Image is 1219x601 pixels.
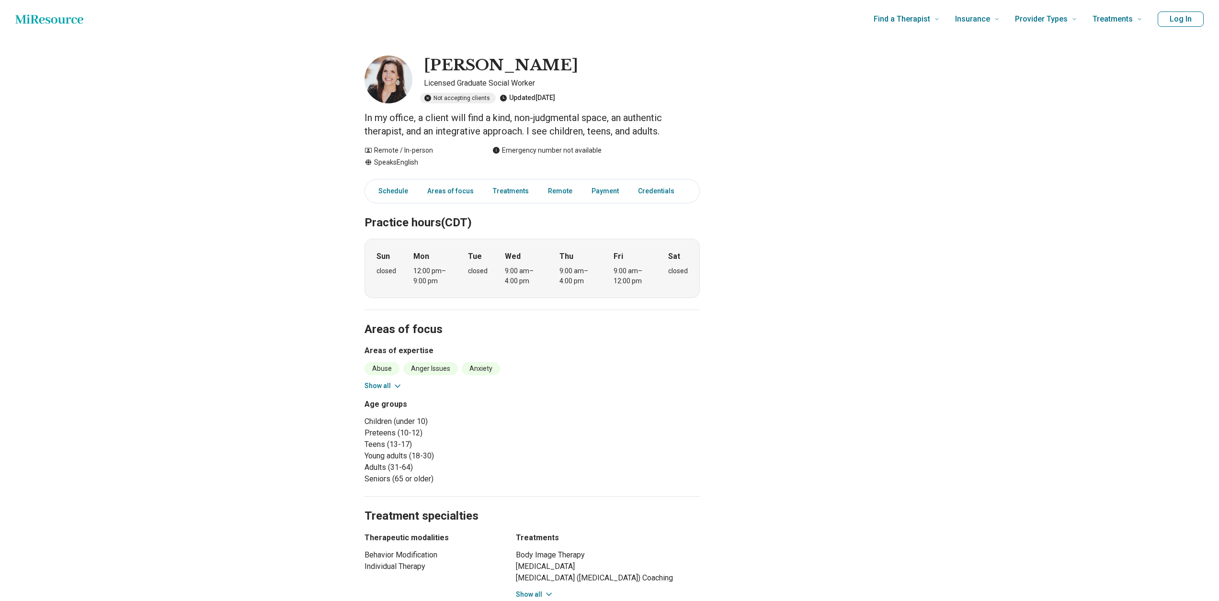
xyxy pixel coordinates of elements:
p: In my office, a client will find a kind, non-judgmental space, an authentic therapist, and an int... [365,111,700,138]
div: Not accepting clients [420,93,496,103]
strong: Thu [559,251,573,262]
li: Young adults (18-30) [365,450,528,462]
a: Home page [15,10,83,29]
div: 9:00 am – 4:00 pm [559,266,596,286]
div: 12:00 pm – 9:00 pm [413,266,450,286]
li: Abuse [365,362,399,375]
strong: Mon [413,251,429,262]
li: Children (under 10) [365,416,528,427]
li: Preteens (10-12) [365,427,528,439]
div: closed [468,266,488,276]
h1: [PERSON_NAME] [424,56,578,76]
li: Body Image Therapy [516,549,700,561]
strong: Fri [614,251,623,262]
button: Show all [365,381,402,391]
img: Ellen Teran, Licensed Graduate Social Worker [365,56,412,103]
li: [MEDICAL_DATA] [516,561,700,572]
li: Behavior Modification [365,549,499,561]
span: Insurance [955,12,990,26]
li: Anger Issues [403,362,458,375]
div: Remote / In-person [365,145,473,156]
a: Credentials [632,181,686,201]
div: closed [668,266,688,276]
li: Seniors (65 or older) [365,473,528,485]
li: Anxiety [462,362,500,375]
a: Remote [542,181,578,201]
a: Treatments [487,181,535,201]
h3: Age groups [365,399,528,410]
h3: Areas of expertise [365,345,700,356]
strong: Sat [668,251,680,262]
div: When does the program meet? [365,239,700,298]
h2: Areas of focus [365,299,700,338]
li: [MEDICAL_DATA] ([MEDICAL_DATA]) Coaching [516,572,700,584]
li: Teens (13-17) [365,439,528,450]
li: Individual Therapy [365,561,499,572]
button: Show all [516,590,554,600]
div: Emergency number not available [492,145,602,156]
span: Provider Types [1015,12,1068,26]
span: Find a Therapist [874,12,930,26]
h3: Treatments [516,532,700,544]
a: Payment [586,181,625,201]
div: Updated [DATE] [500,93,555,103]
div: 9:00 am – 12:00 pm [614,266,650,286]
p: Licensed Graduate Social Worker [424,78,700,89]
a: Areas of focus [422,181,479,201]
li: Adults (31-64) [365,462,528,473]
span: Treatments [1093,12,1133,26]
a: Schedule [367,181,414,201]
h3: Therapeutic modalities [365,532,499,544]
strong: Wed [505,251,521,262]
div: 9:00 am – 4:00 pm [505,266,542,286]
strong: Sun [376,251,390,262]
h2: Treatment specialties [365,485,700,524]
div: Speaks English [365,157,473,167]
h2: Practice hours (CDT) [365,192,700,231]
button: Log In [1158,11,1204,27]
strong: Tue [468,251,482,262]
div: closed [376,266,396,276]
